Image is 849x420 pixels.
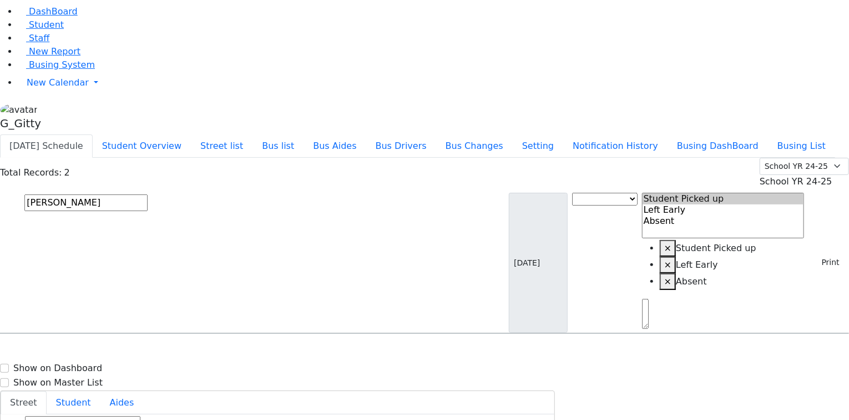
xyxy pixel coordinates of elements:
[760,176,832,187] span: School YR 24-25
[660,240,805,257] li: Student Picked up
[676,276,707,287] span: Absent
[660,240,676,257] button: Remove item
[664,276,671,287] span: ×
[643,204,804,216] option: Left Early
[18,59,95,70] a: Busing System
[100,391,144,414] button: Aides
[18,46,80,57] a: New Report
[563,134,668,158] button: Notification History
[808,254,845,271] button: Print
[18,6,78,17] a: DashBoard
[676,243,756,253] span: Student Picked up
[29,19,64,30] span: Student
[643,216,804,227] option: Absent
[24,194,148,211] input: Search
[1,391,47,414] button: Street
[27,77,89,88] span: New Calendar
[676,259,718,270] span: Left Early
[513,134,563,158] button: Setting
[29,59,95,70] span: Busing System
[29,6,78,17] span: DashBoard
[29,46,80,57] span: New Report
[642,299,649,329] textarea: Search
[304,134,366,158] button: Bus Aides
[660,257,676,273] button: Remove item
[366,134,436,158] button: Bus Drivers
[191,134,252,158] button: Street list
[13,376,103,389] label: Show on Master List
[768,134,835,158] button: Busing List
[664,259,671,270] span: ×
[64,167,69,178] span: 2
[18,19,64,30] a: Student
[18,72,849,94] a: New Calendar
[93,134,191,158] button: Student Overview
[760,158,849,175] select: Default select example
[29,33,49,43] span: Staff
[643,193,804,204] option: Student Picked up
[660,257,805,273] li: Left Early
[47,391,100,414] button: Student
[668,134,768,158] button: Busing DashBoard
[660,273,805,290] li: Absent
[252,134,304,158] button: Bus list
[436,134,513,158] button: Bus Changes
[660,273,676,290] button: Remove item
[664,243,671,253] span: ×
[18,33,49,43] a: Staff
[13,362,102,375] label: Show on Dashboard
